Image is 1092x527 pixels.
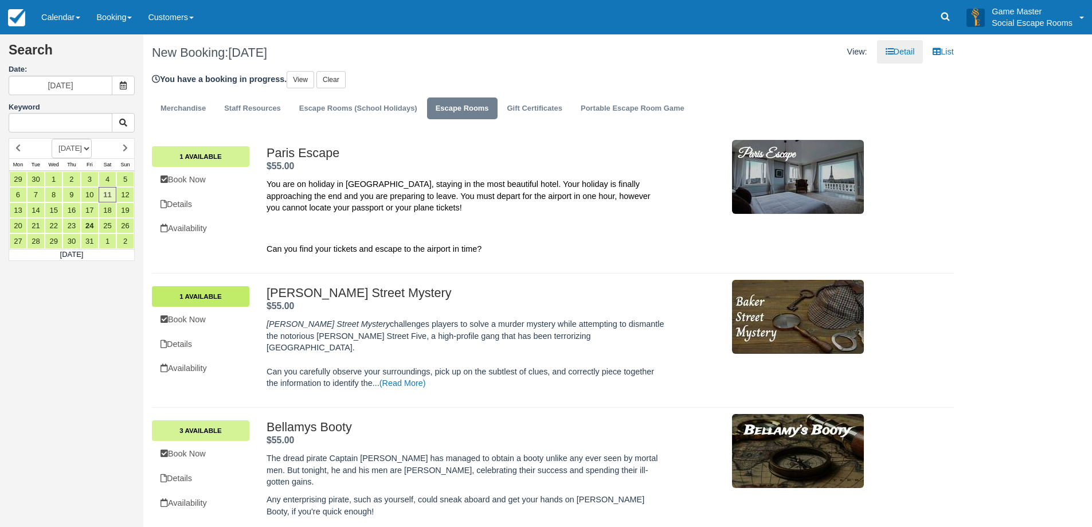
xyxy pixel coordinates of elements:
a: Details [152,193,249,216]
a: Availability [152,491,249,515]
a: Book Now [152,442,249,466]
a: List [924,40,962,64]
em: [PERSON_NAME] Street Mystery [267,319,390,329]
th: Fri [81,158,99,171]
a: 19 [116,202,134,218]
a: Merchandise [152,97,214,120]
a: 29 [45,233,62,249]
img: checkfront-main-nav-mini-logo.png [8,9,25,26]
strong: Price: $55 [267,161,294,171]
th: Thu [62,158,80,171]
a: 1 [45,171,62,187]
th: Wed [45,158,62,171]
a: 8 [45,187,62,202]
label: Date: [9,64,135,75]
button: Keyword Search [112,113,135,132]
a: 9 [62,187,80,202]
span: $55.00 [267,301,294,311]
a: Availability [152,357,249,380]
a: Gift Certificates [499,97,571,120]
a: 26 [116,218,134,233]
p: The dread pirate Captain [PERSON_NAME] has managed to obtain a booty unlike any ever seen by mort... [267,452,664,488]
td: [DATE] [9,249,135,260]
span: Can you find your tickets and escape to the airport in time? [267,244,482,253]
th: Mon [9,158,27,171]
a: 29 [9,171,27,187]
span: $55.00 [267,435,294,445]
th: Sun [116,158,134,171]
a: 1 [99,233,116,249]
th: Tue [27,158,45,171]
a: 23 [62,218,80,233]
p: Social Escape Rooms [992,17,1073,29]
a: Portable Escape Room Game [572,97,693,120]
a: 14 [27,202,45,218]
a: Staff Resources [216,97,289,120]
label: Keyword [9,103,40,111]
a: Availability [152,217,249,240]
img: M2-3 [732,140,864,214]
a: 31 [81,233,99,249]
img: M69-2 [732,414,864,488]
div: You have a booking in progress. [143,71,962,88]
a: 3 Available [152,420,249,441]
a: Details [152,467,249,490]
a: 27 [9,233,27,249]
a: 2 [62,171,80,187]
th: Sat [99,158,116,171]
a: 15 [45,202,62,218]
a: 18 [99,202,116,218]
a: 10 [81,187,99,202]
p: Any enterprising pirate, such as yourself, could sneak aboard and get your hands on [PERSON_NAME]... [267,494,664,517]
a: Detail [877,40,923,64]
a: Escape Rooms [427,97,498,120]
p: challenges players to solve a murder mystery while attempting to dismantle the notorious [PERSON_... [267,318,664,389]
a: 20 [9,218,27,233]
a: 13 [9,202,27,218]
a: 30 [27,171,45,187]
a: Book Now [152,168,249,192]
a: 5 [116,171,134,187]
strong: Price: $55 [267,301,294,311]
a: Details [152,333,249,356]
a: 28 [27,233,45,249]
strong: Price: $55 [267,435,294,445]
a: View [287,71,314,88]
a: 12 [116,187,134,202]
a: 7 [27,187,45,202]
a: 22 [45,218,62,233]
h2: Search [9,43,135,64]
h2: Paris Escape [267,146,664,160]
a: Escape Rooms (School Holidays) [291,97,426,120]
h2: [PERSON_NAME] Street Mystery [267,286,664,300]
a: 24 [81,218,99,233]
p: Game Master [992,6,1073,17]
a: 3 [81,171,99,187]
a: 17 [81,202,99,218]
a: Clear [316,71,346,88]
a: 2 [116,233,134,249]
a: 4 [99,171,116,187]
h1: New Booking: [152,46,544,60]
a: 1 Available [152,286,249,307]
a: 30 [62,233,80,249]
a: Book Now [152,308,249,331]
a: 1 Available [152,146,249,167]
a: (Read More) [379,378,426,388]
span: $55.00 [267,161,294,171]
a: 6 [9,187,27,202]
a: 25 [99,218,116,233]
a: 16 [62,202,80,218]
a: 21 [27,218,45,233]
h2: Bellamys Booty [267,420,664,434]
a: 11 [99,187,116,202]
span: You are on holiday in [GEOGRAPHIC_DATA], staying in the most beautiful hotel. Your holiday is fin... [267,179,651,212]
img: A3 [966,8,985,26]
img: M3-3 [732,280,864,354]
li: View: [839,40,876,64]
span: [DATE] [228,45,267,60]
